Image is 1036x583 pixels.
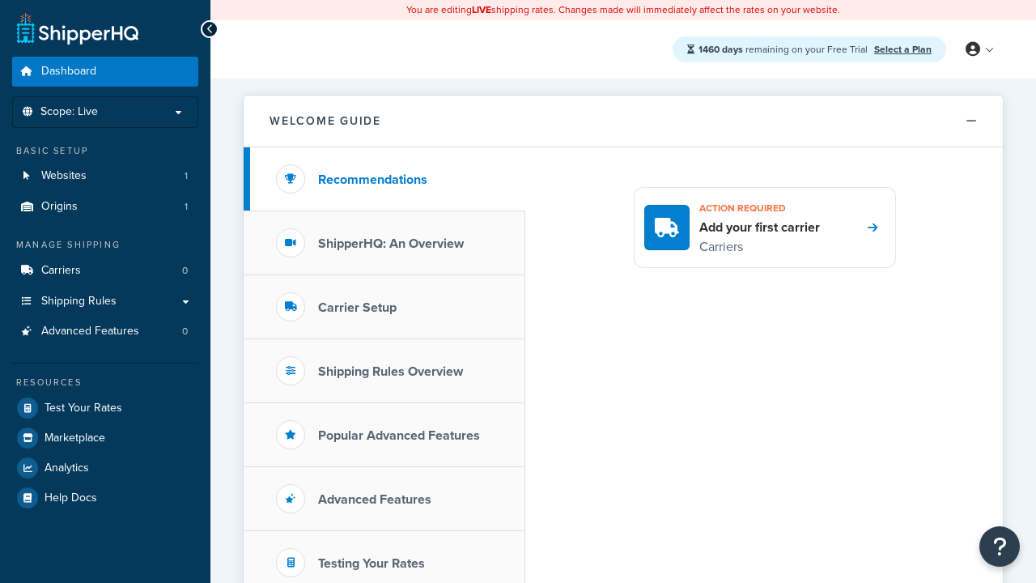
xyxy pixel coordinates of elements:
[12,256,198,286] a: Carriers0
[12,287,198,317] a: Shipping Rules
[979,526,1020,567] button: Open Resource Center
[41,65,96,79] span: Dashboard
[12,192,198,222] li: Origins
[182,325,188,338] span: 0
[12,144,198,158] div: Basic Setup
[182,264,188,278] span: 0
[318,428,480,443] h3: Popular Advanced Features
[12,161,198,191] li: Websites
[12,256,198,286] li: Carriers
[41,169,87,183] span: Websites
[12,394,198,423] a: Test Your Rates
[12,57,198,87] a: Dashboard
[318,172,427,187] h3: Recommendations
[40,105,98,119] span: Scope: Live
[41,325,139,338] span: Advanced Features
[185,200,188,214] span: 1
[12,376,198,389] div: Resources
[45,492,97,505] span: Help Docs
[12,423,198,453] a: Marketplace
[699,198,820,219] h3: Action required
[874,42,932,57] a: Select a Plan
[185,169,188,183] span: 1
[270,115,381,127] h2: Welcome Guide
[698,42,743,57] strong: 1460 days
[318,236,464,251] h3: ShipperHQ: An Overview
[318,492,431,507] h3: Advanced Features
[45,432,105,445] span: Marketplace
[699,236,820,257] p: Carriers
[45,462,89,475] span: Analytics
[699,219,820,236] h4: Add your first carrier
[12,192,198,222] a: Origins1
[12,317,198,347] a: Advanced Features0
[41,264,81,278] span: Carriers
[318,300,397,315] h3: Carrier Setup
[244,96,1003,147] button: Welcome Guide
[698,42,870,57] span: remaining on your Free Trial
[45,402,122,415] span: Test Your Rates
[12,161,198,191] a: Websites1
[41,200,78,214] span: Origins
[318,364,463,379] h3: Shipping Rules Overview
[12,483,198,513] a: Help Docs
[12,453,198,483] a: Analytics
[472,2,491,17] b: LIVE
[41,295,117,309] span: Shipping Rules
[318,556,425,571] h3: Testing Your Rates
[12,317,198,347] li: Advanced Features
[12,238,198,252] div: Manage Shipping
